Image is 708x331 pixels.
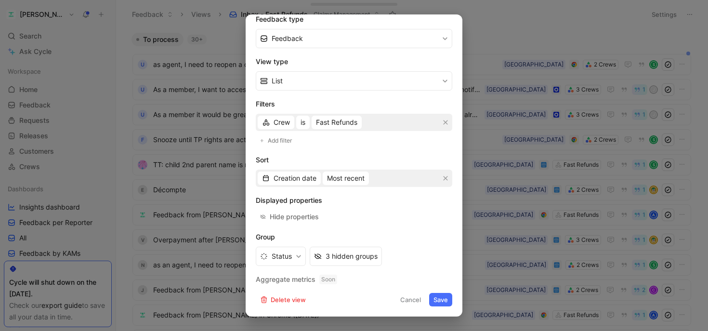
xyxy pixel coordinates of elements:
[323,172,369,185] button: Most recent
[268,136,293,146] span: Add filter
[256,247,306,266] button: Status
[256,29,452,48] button: Feedback
[256,274,452,285] h2: Aggregate metrics
[429,293,452,306] button: Save
[256,56,452,67] h2: View type
[272,33,303,44] span: Feedback
[256,154,452,166] h2: Sort
[310,247,382,266] button: 3 hidden groups
[396,293,425,306] button: Cancel
[256,231,452,243] h2: Group
[256,98,452,110] h2: Filters
[258,116,294,129] button: Crew
[301,117,305,128] span: is
[256,293,310,306] button: Delete view
[319,275,337,284] span: Soon
[312,116,362,129] button: Fast Refunds
[256,210,323,224] button: Hide properties
[274,172,316,184] span: Creation date
[274,117,290,128] span: Crew
[326,251,378,262] div: 3 hidden groups
[256,135,297,146] button: Add filter
[316,117,357,128] span: Fast Refunds
[327,172,365,184] span: Most recent
[256,13,452,25] h2: Feedback type
[258,172,321,185] button: Creation date
[256,195,452,206] h2: Displayed properties
[296,116,310,129] button: is
[256,71,452,91] button: List
[270,211,319,223] div: Hide properties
